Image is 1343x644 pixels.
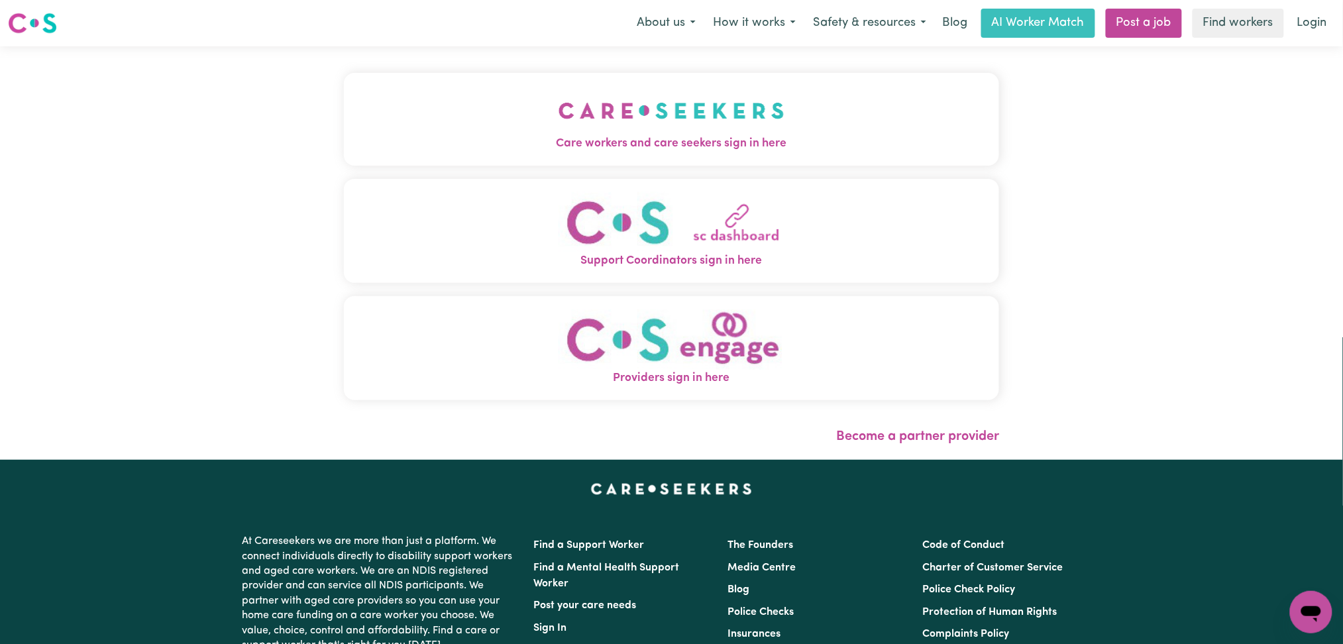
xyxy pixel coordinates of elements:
a: AI Worker Match [981,9,1095,38]
a: Careseekers home page [591,484,752,494]
button: Providers sign in here [344,296,1000,400]
a: Blog [935,9,976,38]
a: Charter of Customer Service [922,563,1063,573]
a: Find workers [1193,9,1284,38]
a: Code of Conduct [922,540,1004,551]
span: Care workers and care seekers sign in here [344,135,1000,152]
a: Protection of Human Rights [922,607,1057,617]
a: Complaints Policy [922,629,1009,639]
span: Support Coordinators sign in here [344,252,1000,270]
img: Careseekers logo [8,11,57,35]
span: Providers sign in here [344,370,1000,387]
a: Media Centre [728,563,796,573]
a: Become a partner provider [836,430,999,443]
a: Police Check Policy [922,584,1015,595]
a: Police Checks [728,607,794,617]
a: Post your care needs [534,600,637,611]
button: About us [628,9,704,37]
button: Safety & resources [804,9,935,37]
button: How it works [704,9,804,37]
iframe: Button to launch messaging window [1290,591,1332,633]
a: Login [1289,9,1335,38]
a: Careseekers logo [8,8,57,38]
a: Find a Support Worker [534,540,645,551]
a: The Founders [728,540,794,551]
a: Post a job [1106,9,1182,38]
a: Sign In [534,623,567,633]
button: Support Coordinators sign in here [344,179,1000,283]
button: Care workers and care seekers sign in here [344,73,1000,166]
a: Find a Mental Health Support Worker [534,563,680,589]
a: Insurances [728,629,781,639]
a: Blog [728,584,750,595]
